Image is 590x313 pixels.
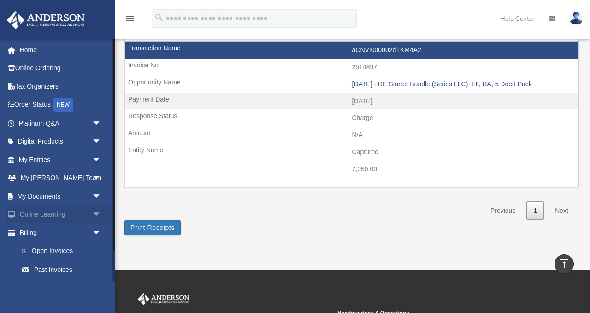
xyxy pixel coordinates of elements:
a: My Entitiesarrow_drop_down [6,150,115,169]
a: My Documentsarrow_drop_down [6,187,115,205]
i: search [154,12,164,23]
span: arrow_drop_down [92,169,111,188]
a: Platinum Q&Aarrow_drop_down [6,114,115,132]
img: User Pic [569,12,583,25]
a: Next [548,201,575,220]
span: arrow_drop_down [92,187,111,206]
span: arrow_drop_down [92,132,111,151]
td: [DATE] [125,93,578,110]
td: 2514897 [125,59,578,76]
a: Order StatusNEW [6,96,115,114]
a: Tax Organizers [6,77,115,96]
img: Anderson Advisors Platinum Portal [136,293,191,305]
span: $ [27,246,32,257]
a: Past Invoices [13,260,111,279]
a: Billingarrow_drop_down [6,223,115,242]
td: 7,950.00 [125,161,578,178]
div: NEW [53,98,73,112]
span: arrow_drop_down [92,150,111,169]
td: aCNVI000002dTKM4A2 [125,42,578,59]
td: Captured [125,144,578,161]
a: Online Learningarrow_drop_down [6,205,115,224]
a: 1 [526,201,544,220]
i: vertical_align_top [559,258,570,269]
span: arrow_drop_down [92,223,111,242]
img: Anderson Advisors Platinum Portal [4,11,88,29]
td: N/A [125,126,578,144]
a: Home [6,41,115,59]
a: Online Ordering [6,59,115,78]
i: menu [124,13,136,24]
a: Previous [484,201,522,220]
div: [DATE] - RE Starter Bundle (Series LLC), FF, RA, 5 Deed Pack [352,80,574,88]
a: My [PERSON_NAME] Teamarrow_drop_down [6,169,115,187]
a: menu [124,16,136,24]
a: $Open Invoices [13,242,115,261]
button: Print Receipts [124,220,181,235]
a: Digital Productsarrow_drop_down [6,132,115,151]
a: vertical_align_top [555,254,574,274]
td: Charge [125,109,578,127]
span: arrow_drop_down [92,205,111,224]
span: arrow_drop_down [92,114,111,133]
a: Manage Payments [13,279,115,297]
